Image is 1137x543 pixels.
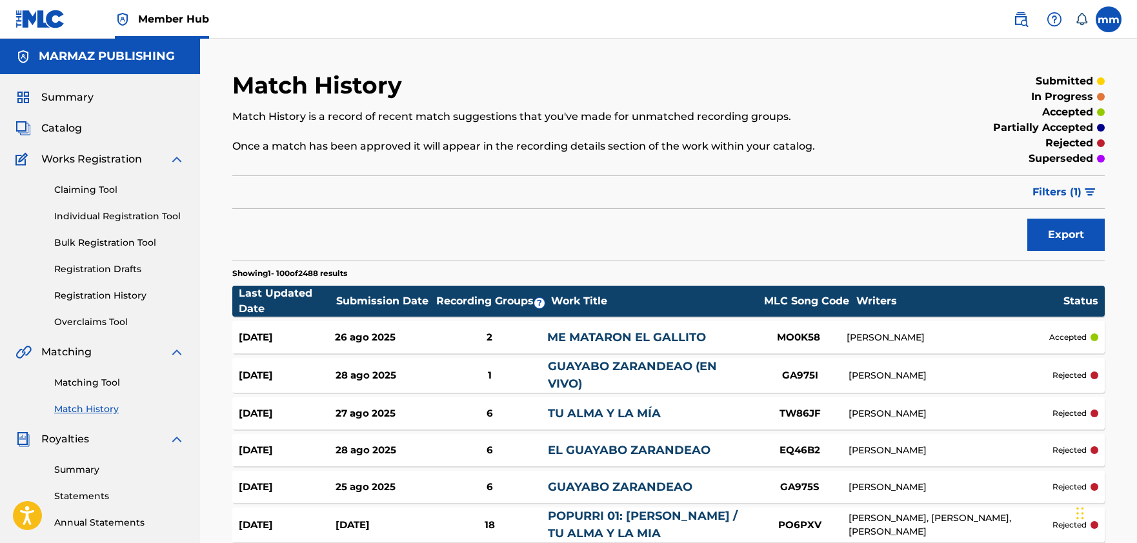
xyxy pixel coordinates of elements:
div: EQ46B2 [752,443,849,458]
div: [DATE] [239,480,336,495]
a: EL GUAYABO ZARANDEAO [548,443,710,457]
p: in progress [1031,89,1093,104]
p: accepted [1049,331,1087,343]
button: Export [1027,219,1105,251]
img: Catalog [15,121,31,136]
img: Summary [15,90,31,105]
p: rejected [1045,135,1093,151]
span: Member Hub [138,12,209,26]
img: search [1013,12,1029,27]
div: Submission Date [336,293,433,309]
img: Royalties [15,431,31,447]
div: MLC Song Code [758,293,855,309]
div: [PERSON_NAME] [849,369,1052,382]
p: partially accepted [993,120,1093,135]
div: [PERSON_NAME] [849,444,1052,457]
a: SummarySummary [15,90,94,105]
span: Matching [41,344,92,360]
p: Once a match has been approved it will appear in the recording details section of the work within... [232,139,904,154]
a: ME MATARON EL GALLITO [547,330,706,344]
a: Match History [54,402,185,416]
img: help [1047,12,1062,27]
span: Summary [41,90,94,105]
a: Overclaims Tool [54,315,185,329]
div: Status [1063,293,1098,309]
div: 6 [432,443,548,458]
a: CatalogCatalog [15,121,82,136]
iframe: Chat Widget [1072,481,1137,543]
p: rejected [1052,444,1087,456]
div: [DATE] [336,518,432,533]
span: Works Registration [41,152,142,167]
a: GUAYABO ZARANDEAO (EN VIVO) [548,359,717,391]
div: [DATE] [239,406,336,421]
a: Matching Tool [54,376,185,390]
div: [DATE] [239,368,336,383]
a: GUAYABO ZARANDEAO [548,480,692,494]
a: Bulk Registration Tool [54,236,185,250]
p: Showing 1 - 100 of 2488 results [232,268,347,279]
a: POPURRI 01: [PERSON_NAME] / TU ALMA Y LA MIA [548,509,738,540]
p: rejected [1052,519,1087,531]
a: Public Search [1008,6,1034,32]
a: TU ALMA Y LA MÍA [548,406,661,420]
div: 6 [432,480,548,495]
span: Royalties [41,431,89,447]
img: expand [169,431,185,447]
div: Work Title [551,293,758,309]
p: submitted [1036,74,1093,89]
button: Filters (1) [1025,176,1105,208]
div: PO6PXV [752,518,849,533]
img: filter [1085,188,1096,196]
img: Matching [15,344,32,360]
div: Arrastrar [1076,494,1084,533]
div: [PERSON_NAME] [849,407,1052,420]
a: Registration History [54,289,185,302]
div: 27 ago 2025 [336,406,432,421]
img: expand [169,152,185,167]
div: Recording Groups [434,293,550,309]
div: 25 ago 2025 [336,480,432,495]
span: ? [534,298,545,308]
div: [PERSON_NAME] [847,331,1049,344]
div: 18 [432,518,548,533]
p: rejected [1052,481,1087,493]
a: Registration Drafts [54,262,185,276]
div: 28 ago 2025 [336,368,432,383]
h2: Match History [232,71,408,100]
div: [PERSON_NAME], [PERSON_NAME], [PERSON_NAME] [849,511,1052,538]
h5: MARMAZ PUBLISHING [39,49,175,64]
div: User Menu [1096,6,1122,32]
div: 1 [432,368,548,383]
div: Notifications [1075,13,1088,26]
p: accepted [1042,104,1093,120]
div: MO0K58 [750,330,847,345]
a: Individual Registration Tool [54,210,185,223]
div: Help [1041,6,1067,32]
img: expand [169,344,185,360]
img: Accounts [15,49,31,64]
div: 2 [432,330,547,345]
div: 6 [432,406,548,421]
div: [PERSON_NAME] [849,480,1052,494]
div: Last Updated Date [239,286,336,317]
div: [DATE] [239,330,335,345]
img: MLC Logo [15,10,65,28]
a: Summary [54,463,185,477]
a: Statements [54,489,185,503]
div: TW86JF [752,406,849,421]
div: GA975S [752,480,849,495]
img: Top Rightsholder [115,12,130,27]
span: Filters ( 1 ) [1032,184,1082,200]
p: rejected [1052,370,1087,381]
div: [DATE] [239,518,336,533]
p: superseded [1029,151,1093,166]
a: Claiming Tool [54,183,185,197]
span: Catalog [41,121,82,136]
div: GA975I [752,368,849,383]
img: Works Registration [15,152,32,167]
div: 26 ago 2025 [335,330,431,345]
div: 28 ago 2025 [336,443,432,458]
p: rejected [1052,408,1087,419]
div: Widget de chat [1072,481,1137,543]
